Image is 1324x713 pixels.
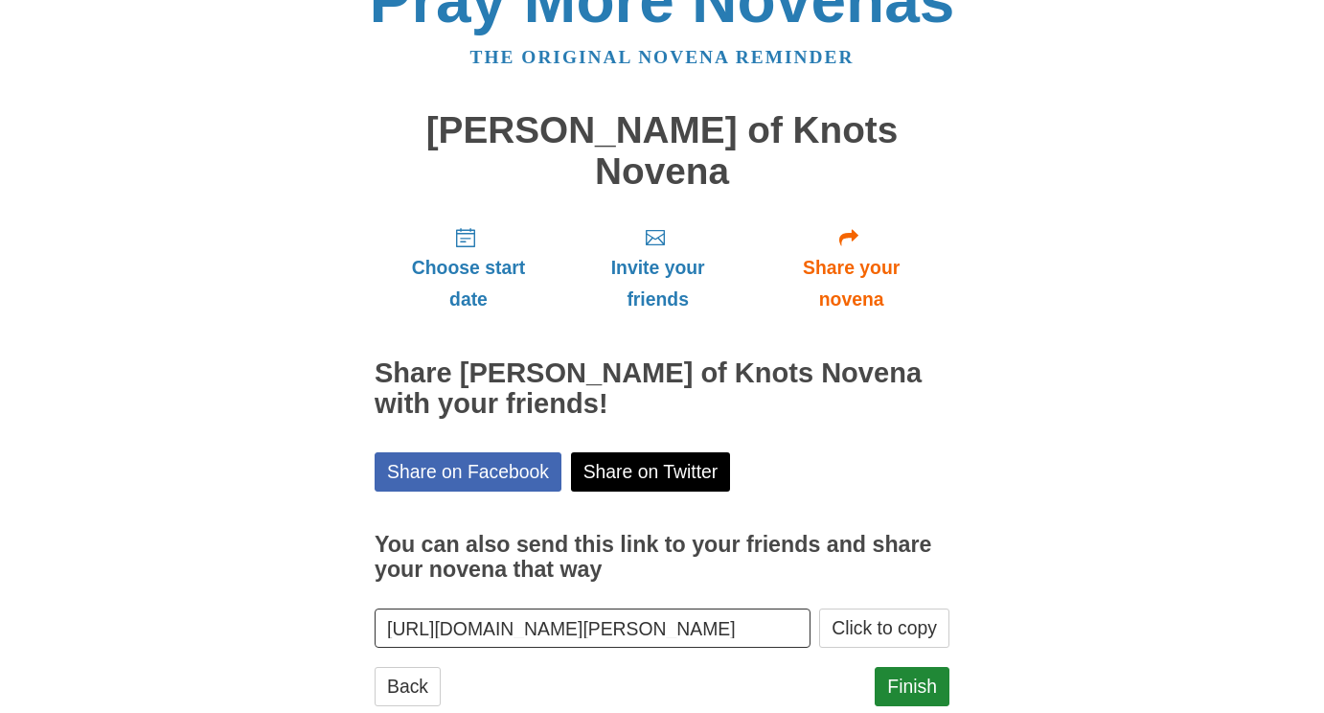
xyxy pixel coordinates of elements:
span: Choose start date [394,252,543,315]
button: Click to copy [819,609,949,648]
a: Share your novena [753,211,949,325]
h2: Share [PERSON_NAME] of Knots Novena with your friends! [375,358,949,420]
a: Share on Twitter [571,452,731,492]
span: Share your novena [772,252,930,315]
a: Choose start date [375,211,562,325]
a: Back [375,667,441,706]
a: Invite your friends [562,211,753,325]
h1: [PERSON_NAME] of Knots Novena [375,110,949,192]
h3: You can also send this link to your friends and share your novena that way [375,533,949,582]
span: Invite your friends [582,252,734,315]
a: The original novena reminder [470,47,855,67]
a: Finish [875,667,949,706]
a: Share on Facebook [375,452,561,492]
